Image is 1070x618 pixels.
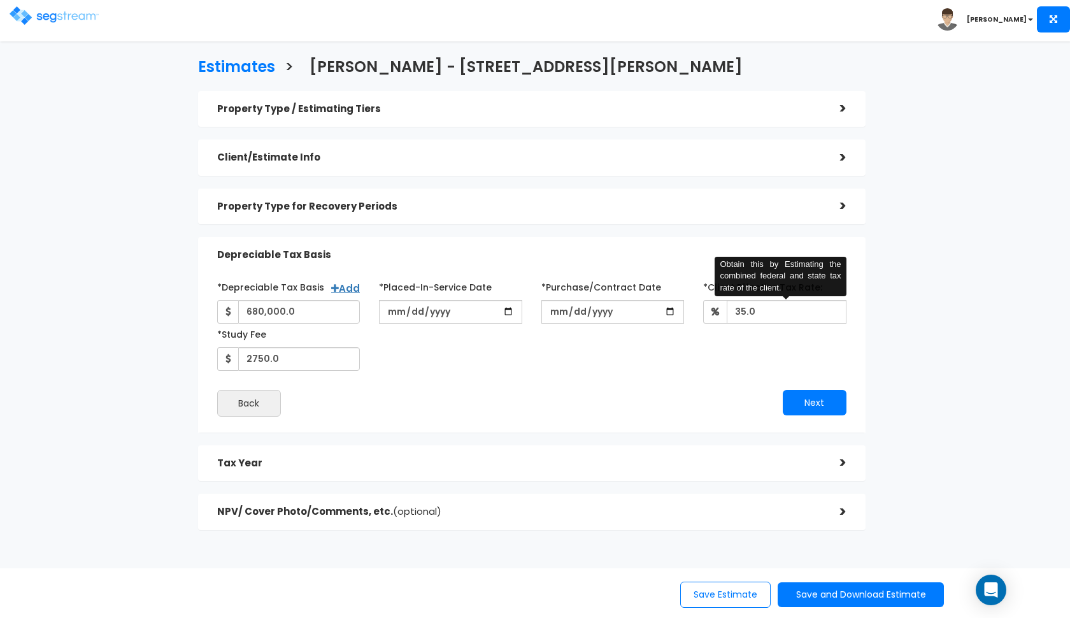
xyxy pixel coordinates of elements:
a: Estimates [189,46,275,85]
h5: Property Type / Estimating Tiers [217,104,821,115]
div: Obtain this by Estimating the combined federal and state tax rate of the client. [715,257,846,296]
label: *Study Fee [217,324,266,341]
label: *Depreciable Tax Basis [217,277,324,294]
b: [PERSON_NAME] [967,15,1027,24]
label: *Placed-In-Service Date [379,277,492,294]
button: Next [783,390,846,415]
div: Open Intercom Messenger [976,575,1006,605]
a: Add [331,282,360,295]
h3: > [285,59,294,78]
label: *Client Effective Tax Rate: [703,277,822,294]
label: *Purchase/Contract Date [541,277,661,294]
button: Save Estimate [680,582,771,608]
h5: Depreciable Tax Basis [217,250,821,261]
div: > [824,243,843,268]
button: Save and Download Estimate [778,582,944,607]
div: > [821,196,846,216]
div: > [821,453,846,473]
h5: NPV/ Cover Photo/Comments, etc. [217,507,821,517]
img: logo.png [10,6,99,25]
div: > [821,99,846,119]
a: [PERSON_NAME] - [STREET_ADDRESS][PERSON_NAME] [300,46,743,85]
h5: Property Type for Recovery Periods [217,201,821,212]
h5: Client/Estimate Info [217,152,821,163]
h3: Estimates [198,59,275,78]
div: > [821,148,846,168]
img: avatar.png [936,8,959,31]
div: > [821,502,846,522]
h5: Tax Year [217,458,821,469]
button: Back [217,390,281,417]
span: (optional) [393,505,441,518]
h3: [PERSON_NAME] - [STREET_ADDRESS][PERSON_NAME] [310,59,743,78]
